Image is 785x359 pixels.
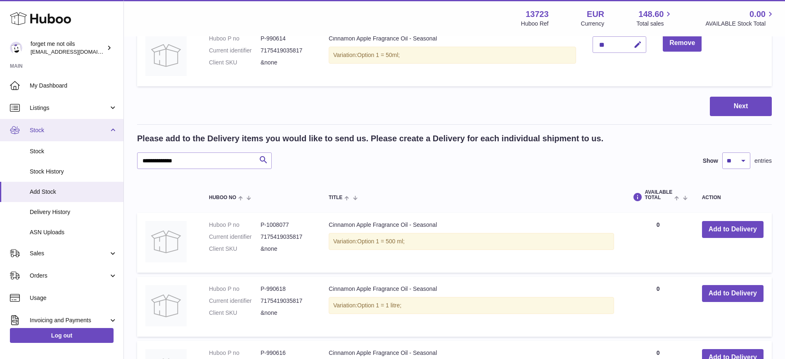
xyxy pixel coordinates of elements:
[703,157,718,165] label: Show
[521,20,549,28] div: Huboo Ref
[30,188,117,196] span: Add Stock
[209,309,261,317] dt: Client SKU
[320,26,584,86] td: Cinnamon Apple Fragrance Oil - Seasonal
[587,9,604,20] strong: EUR
[10,328,114,343] a: Log out
[329,297,614,314] div: Variation:
[645,190,672,200] span: AVAILABLE Total
[209,245,261,253] dt: Client SKU
[137,133,603,144] h2: Please add to the Delivery items you would like to send us. Please create a Delivery for each ind...
[30,250,109,257] span: Sales
[636,9,673,28] a: 148.60 Total sales
[261,309,312,317] dd: &none
[705,20,775,28] span: AVAILABLE Stock Total
[638,9,664,20] span: 148.60
[209,221,261,229] dt: Huboo P no
[663,35,702,52] button: Remove
[261,297,312,305] dd: 7175419035817
[31,48,121,55] span: [EMAIL_ADDRESS][DOMAIN_NAME]
[30,272,109,280] span: Orders
[209,349,261,357] dt: Huboo P no
[702,221,764,238] button: Add to Delivery
[754,157,772,165] span: entries
[261,35,312,43] dd: P-990614
[30,168,117,176] span: Stock History
[261,221,312,229] dd: P-1008077
[30,316,109,324] span: Invoicing and Payments
[526,9,549,20] strong: 13723
[261,349,312,357] dd: P-990616
[320,213,622,273] td: Cinnamon Apple Fragrance Oil - Seasonal
[145,221,187,262] img: Cinnamon Apple Fragrance Oil - Seasonal
[261,245,312,253] dd: &none
[145,285,187,326] img: Cinnamon Apple Fragrance Oil - Seasonal
[710,97,772,116] button: Next
[10,42,22,54] img: forgetmenothf@gmail.com
[209,233,261,241] dt: Current identifier
[636,20,673,28] span: Total sales
[209,285,261,293] dt: Huboo P no
[209,47,261,55] dt: Current identifier
[329,47,576,64] div: Variation:
[357,302,401,309] span: Option 1 = 1 litre;
[30,82,117,90] span: My Dashboard
[357,238,405,245] span: Option 1 = 500 ml;
[30,294,117,302] span: Usage
[209,297,261,305] dt: Current identifier
[30,228,117,236] span: ASN Uploads
[145,35,187,76] img: Cinnamon Apple Fragrance Oil - Seasonal
[31,40,105,56] div: forget me not oils
[622,213,693,273] td: 0
[357,52,400,58] span: Option 1 = 50ml;
[30,147,117,155] span: Stock
[329,195,342,200] span: Title
[702,195,764,200] div: Action
[261,285,312,293] dd: P-990618
[705,9,775,28] a: 0.00 AVAILABLE Stock Total
[581,20,605,28] div: Currency
[30,208,117,216] span: Delivery History
[209,35,261,43] dt: Huboo P no
[209,195,236,200] span: Huboo no
[702,285,764,302] button: Add to Delivery
[329,233,614,250] div: Variation:
[261,59,312,67] dd: &none
[261,47,312,55] dd: 7175419035817
[209,59,261,67] dt: Client SKU
[30,104,109,112] span: Listings
[261,233,312,241] dd: 7175419035817
[30,126,109,134] span: Stock
[622,277,693,337] td: 0
[749,9,766,20] span: 0.00
[320,277,622,337] td: Cinnamon Apple Fragrance Oil - Seasonal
